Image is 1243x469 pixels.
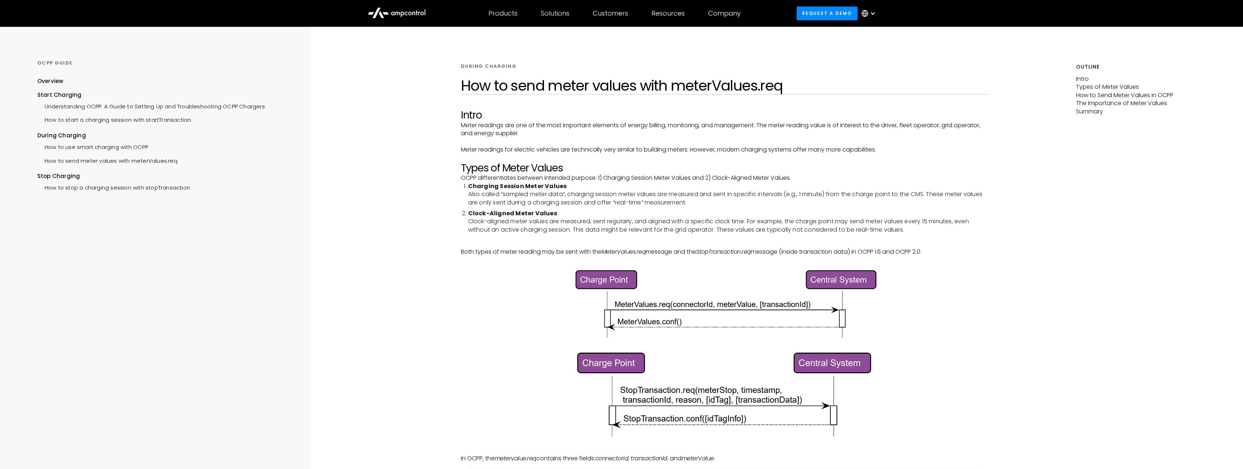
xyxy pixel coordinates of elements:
a: Understanding OCPP: A Guide to Setting Up and Troubleshooting OCPP Chargers [37,99,265,112]
em: metervalue.req [495,454,536,462]
em: StopTransaction.req [696,248,751,256]
p: Types of Meter Values [1076,83,1206,91]
div: DURING CHARGING [461,63,517,70]
em: meterValue [682,454,714,462]
div: Customers [593,9,628,17]
div: Overview [37,77,64,85]
li: Clock-aligned meter values are measured, sent regularly, and aligned with a specific clock time. ... [468,209,988,234]
a: How to stop a charging session with stopTransaction [37,180,190,194]
div: Solutions [541,9,569,17]
p: The Importance of Meter Values [1076,99,1206,107]
div: Company [708,9,741,17]
strong: Clock-Aligned Meter Values [468,209,557,217]
p: Meter readings are one of the most important elements of energy billing, monitoring, and manageme... [461,121,988,138]
h5: Outline [1076,63,1206,71]
div: Products [488,9,518,17]
img: OCPP MeterValues.req message [566,264,883,342]
p: ‍ [461,447,988,455]
p: Both types of meter reading may be sent with the message and the message (inside transaction data... [461,248,988,256]
p: In OCPP, the contains three fields: , and . [461,455,988,462]
li: Also called “sampled meter data”, charging session meter values are measured and sent in specific... [468,182,988,207]
strong: Charging Session Meter Values [468,182,567,190]
p: How to Send Meter Values in OCPP [1076,91,1206,99]
div: Resources [651,9,685,17]
p: OCPP differentiates between intended purpose: 1) Charging Session Meter Values and 2) Clock-Align... [461,174,988,182]
em: connectorId, transactionId [595,454,667,462]
p: Intro [1076,75,1206,83]
p: Meter readings for electric vehicles are technically very similar to building meters. However, mo... [461,146,988,154]
p: ‍ [461,138,988,146]
em: MeterValues.req [602,248,646,256]
div: Start Charging [37,91,286,99]
div: OCPP GUIDE [37,60,286,66]
a: How to send meter values with meterValues.req [37,153,177,167]
div: Stop Charging [37,172,286,180]
a: Overview [37,77,64,91]
a: How to start a charging session with startTransaction [37,112,191,126]
a: How to use smart charging with OCPP [37,140,148,153]
p: ‍ [461,154,988,162]
h1: How to send meter values with meterValues.req [461,77,988,94]
p: ‍ [461,256,988,264]
p: ‍ [461,240,988,248]
h2: Types of Meter Values [461,162,988,174]
a: Request a demo [797,7,858,20]
h2: Intro [461,109,988,121]
div: During Charging [37,132,286,140]
img: OCPP StopTransaction.req message [566,346,883,443]
p: Summary [1076,108,1206,116]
